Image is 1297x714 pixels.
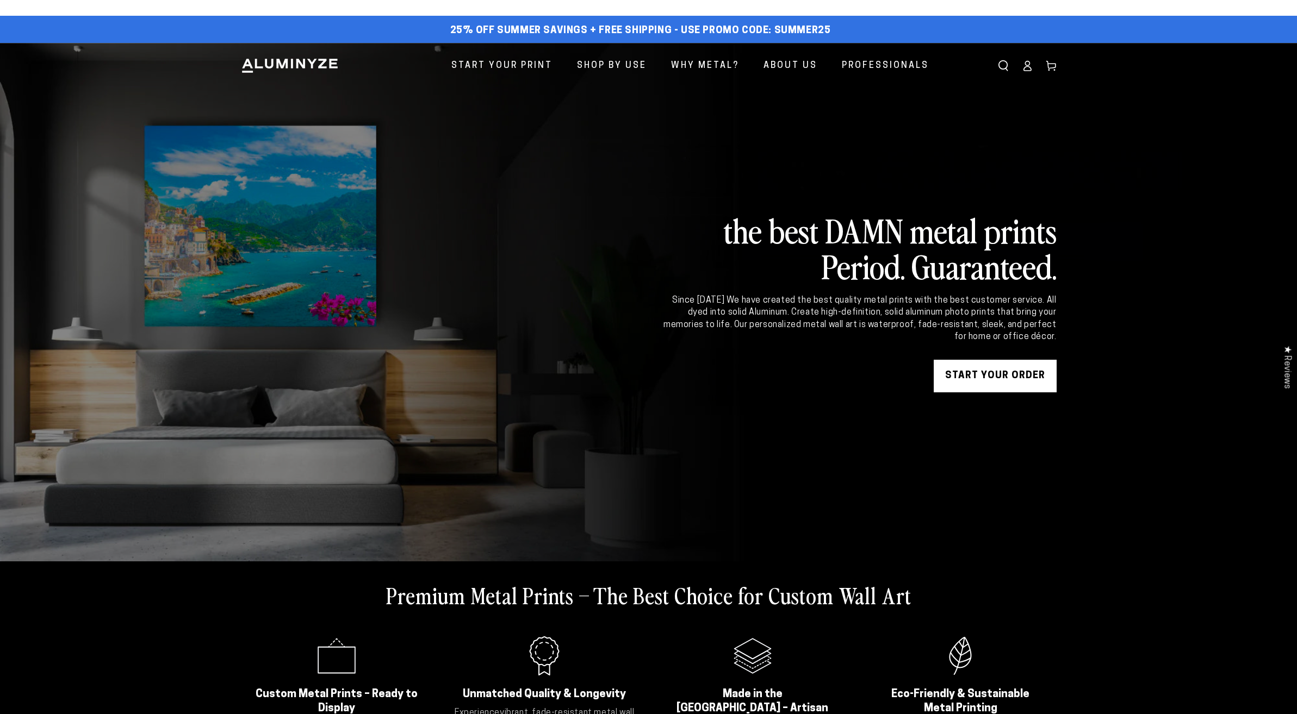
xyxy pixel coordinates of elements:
[842,58,929,74] span: Professionals
[1276,337,1297,397] div: Click to open Judge.me floating reviews tab
[663,52,747,80] a: Why Metal?
[934,360,1057,392] a: START YOUR Order
[569,52,655,80] a: Shop By Use
[755,52,826,80] a: About Us
[462,687,627,702] h2: Unmatched Quality & Longevity
[671,58,739,74] span: Why Metal?
[834,52,937,80] a: Professionals
[577,58,647,74] span: Shop By Use
[386,581,911,609] h2: Premium Metal Prints – The Best Choice for Custom Wall Art
[764,58,817,74] span: About Us
[662,295,1057,343] div: Since [DATE] We have created the best quality metal prints with the best customer service. All dy...
[451,58,553,74] span: Start Your Print
[443,52,561,80] a: Start Your Print
[662,212,1057,284] h2: the best DAMN metal prints Period. Guaranteed.
[991,54,1015,78] summary: Search our site
[241,58,339,74] img: Aluminyze
[450,25,831,37] span: 25% off Summer Savings + Free Shipping - Use Promo Code: SUMMER25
